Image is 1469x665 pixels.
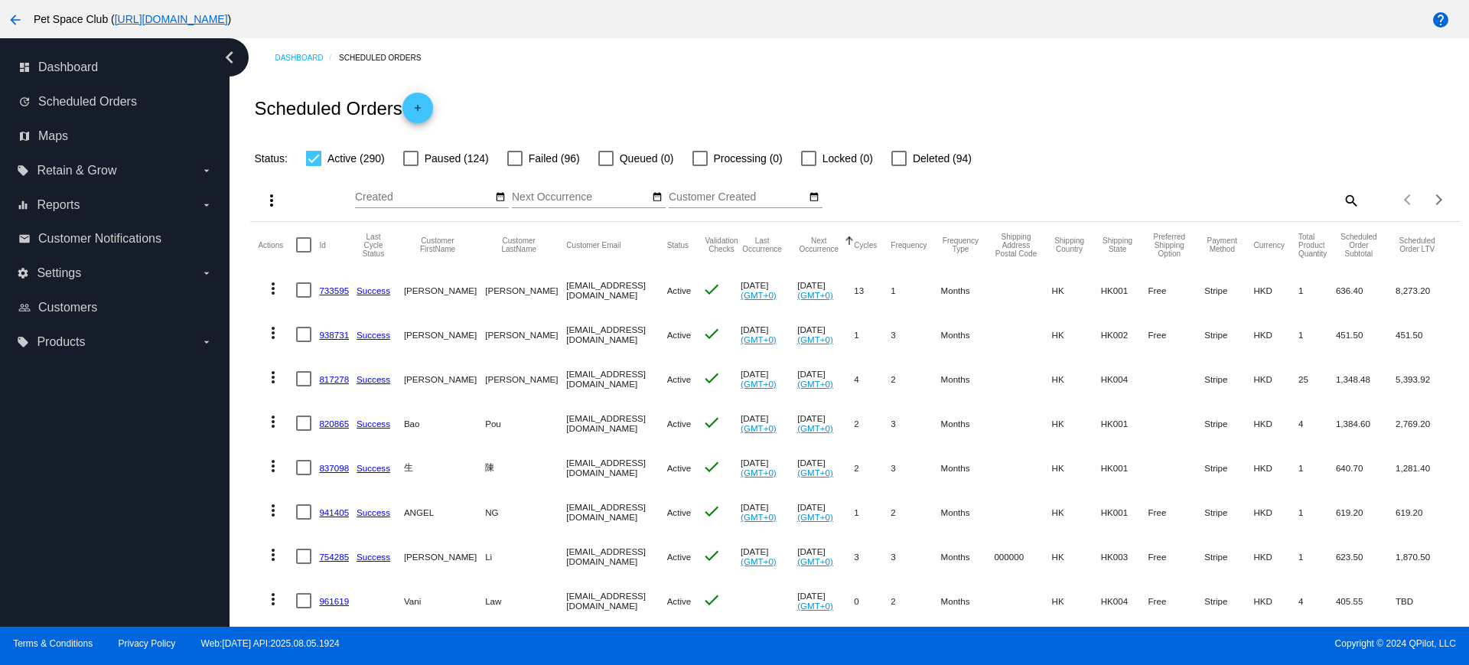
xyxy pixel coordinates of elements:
[404,268,485,312] mat-cell: [PERSON_NAME]
[18,124,213,148] a: map Maps
[264,279,282,298] mat-icon: more_vert
[741,290,777,300] a: (GMT+0)
[115,13,228,25] a: [URL][DOMAIN_NAME]
[1298,357,1336,401] mat-cell: 25
[748,638,1456,649] span: Copyright © 2024 QPilot, LLC
[485,445,566,490] mat-cell: 陳
[667,240,689,249] button: Change sorting for Status
[797,445,854,490] mat-cell: [DATE]
[702,280,721,298] mat-icon: check
[264,546,282,564] mat-icon: more_vert
[404,357,485,401] mat-cell: [PERSON_NAME]
[404,445,485,490] mat-cell: 生
[741,334,777,344] a: (GMT+0)
[37,164,116,178] span: Retain & Grow
[13,638,93,649] a: Terms & Conditions
[1052,312,1101,357] mat-cell: HK
[37,198,80,212] span: Reports
[17,199,29,211] i: equalizer
[702,591,721,609] mat-icon: check
[485,579,566,623] mat-cell: Law
[200,336,213,348] i: arrow_drop_down
[1101,268,1148,312] mat-cell: HK001
[17,336,29,348] i: local_offer
[319,330,349,340] a: 938731
[891,401,940,445] mat-cell: 3
[38,129,68,143] span: Maps
[1298,268,1336,312] mat-cell: 1
[485,490,566,534] mat-cell: NG
[891,490,940,534] mat-cell: 2
[1336,401,1396,445] mat-cell: 1,384.60
[1204,401,1253,445] mat-cell: Stripe
[1204,312,1253,357] mat-cell: Stripe
[1052,490,1101,534] mat-cell: HK
[891,534,940,579] mat-cell: 3
[741,401,797,445] mat-cell: [DATE]
[201,638,340,649] a: Web:[DATE] API:2025.08.05.1924
[1253,534,1298,579] mat-cell: HKD
[797,236,840,253] button: Change sorting for NextOccurrenceUtc
[714,149,783,168] span: Processing (0)
[941,445,995,490] mat-cell: Months
[264,457,282,475] mat-icon: more_vert
[854,312,891,357] mat-cell: 1
[1253,240,1285,249] button: Change sorting for CurrencyIso
[797,601,833,611] a: (GMT+0)
[822,149,873,168] span: Locked (0)
[357,419,390,429] a: Success
[797,556,833,566] a: (GMT+0)
[741,534,797,579] mat-cell: [DATE]
[357,285,390,295] a: Success
[667,596,692,606] span: Active
[319,240,325,249] button: Change sorting for Id
[702,413,721,432] mat-icon: check
[404,534,485,579] mat-cell: [PERSON_NAME]
[702,222,741,268] mat-header-cell: Validation Checks
[741,312,797,357] mat-cell: [DATE]
[495,191,506,204] mat-icon: date_range
[891,357,940,401] mat-cell: 2
[18,96,31,108] i: update
[1253,579,1298,623] mat-cell: HKD
[667,419,692,429] span: Active
[404,401,485,445] mat-cell: Bao
[1253,490,1298,534] mat-cell: HKD
[1148,579,1204,623] mat-cell: Free
[200,165,213,177] i: arrow_drop_down
[797,490,854,534] mat-cell: [DATE]
[667,374,692,384] span: Active
[357,463,390,473] a: Success
[1052,445,1101,490] mat-cell: HK
[1396,312,1452,357] mat-cell: 451.50
[1336,445,1396,490] mat-cell: 640.70
[17,267,29,279] i: settings
[941,579,995,623] mat-cell: Months
[258,222,296,268] mat-header-cell: Actions
[741,468,777,478] a: (GMT+0)
[1101,579,1148,623] mat-cell: HK004
[264,590,282,608] mat-icon: more_vert
[1253,268,1298,312] mat-cell: HKD
[512,191,650,204] input: Next Occurrence
[1336,357,1396,401] mat-cell: 1,348.48
[1396,445,1452,490] mat-cell: 1,281.40
[404,490,485,534] mat-cell: ANGEL
[1101,534,1148,579] mat-cell: HK003
[1253,445,1298,490] mat-cell: HKD
[566,268,666,312] mat-cell: [EMAIL_ADDRESS][DOMAIN_NAME]
[1101,490,1148,534] mat-cell: HK001
[357,552,390,562] a: Success
[913,149,972,168] span: Deleted (94)
[485,534,566,579] mat-cell: Li
[254,152,288,165] span: Status:
[319,552,349,562] a: 754285
[1253,401,1298,445] mat-cell: HKD
[1424,184,1454,215] button: Next page
[667,507,692,517] span: Active
[854,401,891,445] mat-cell: 2
[741,379,777,389] a: (GMT+0)
[319,285,349,295] a: 733595
[1253,357,1298,401] mat-cell: HKD
[669,191,806,204] input: Customer Created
